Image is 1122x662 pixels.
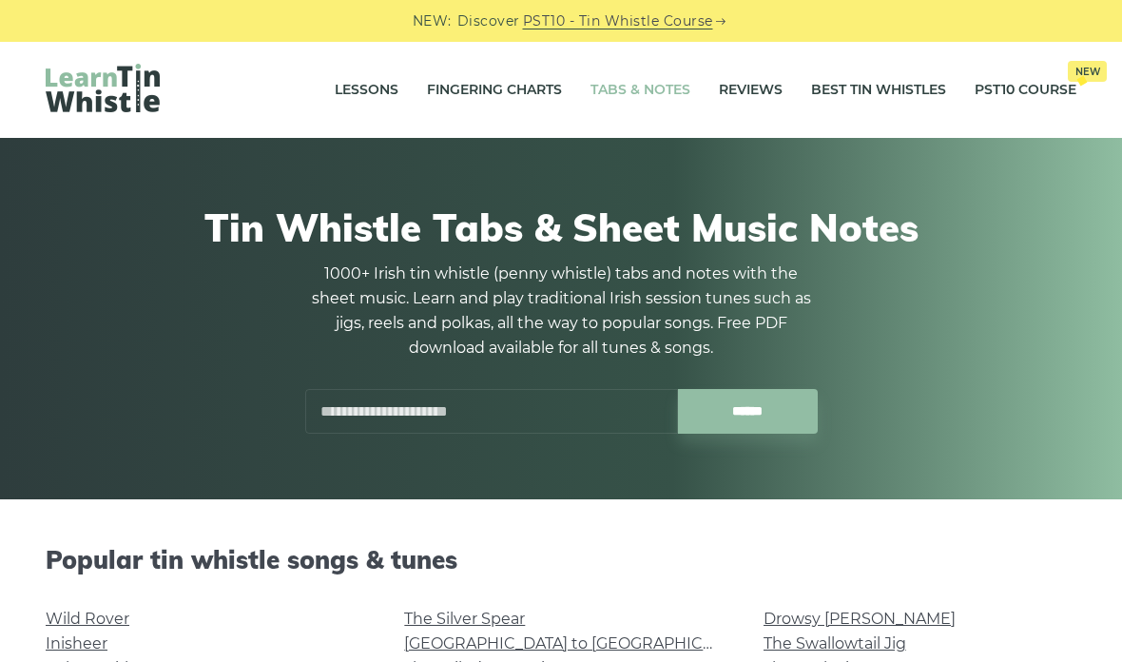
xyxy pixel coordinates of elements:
a: Drowsy [PERSON_NAME] [764,610,956,628]
a: Reviews [719,67,783,114]
span: New [1068,61,1107,82]
p: 1000+ Irish tin whistle (penny whistle) tabs and notes with the sheet music. Learn and play tradi... [304,262,818,360]
a: Tabs & Notes [590,67,690,114]
img: LearnTinWhistle.com [46,64,160,112]
a: PST10 CourseNew [975,67,1076,114]
h2: Popular tin whistle songs & tunes [46,545,1076,574]
a: Best Tin Whistles [811,67,946,114]
a: Fingering Charts [427,67,562,114]
a: Lessons [335,67,398,114]
a: Inisheer [46,634,107,652]
a: [GEOGRAPHIC_DATA] to [GEOGRAPHIC_DATA] [404,634,755,652]
a: The Silver Spear [404,610,525,628]
a: Wild Rover [46,610,129,628]
h1: Tin Whistle Tabs & Sheet Music Notes [55,204,1067,250]
a: The Swallowtail Jig [764,634,906,652]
